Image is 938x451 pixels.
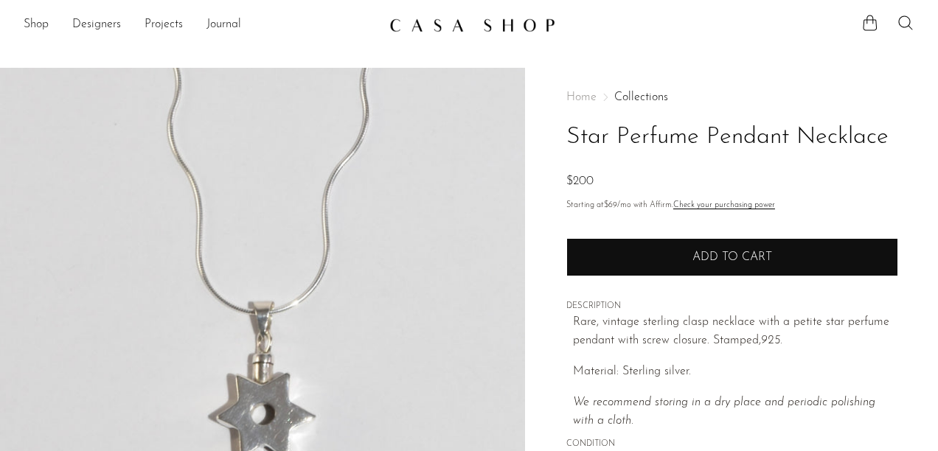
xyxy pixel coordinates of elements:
[24,15,49,35] a: Shop
[566,91,898,103] nav: Breadcrumbs
[573,313,898,351] p: Rare, vintage sterling clasp necklace with a petite star perfume pendant with screw closure. Stam...
[604,201,617,209] span: $69
[573,396,875,427] i: We recommend storing in a dry place and periodic polishing with a cloth.
[145,15,183,35] a: Projects
[566,199,898,212] p: Starting at /mo with Affirm.
[761,335,782,346] em: 925.
[566,300,898,313] span: DESCRIPTION
[72,15,121,35] a: Designers
[24,13,378,38] ul: NEW HEADER MENU
[566,238,898,276] button: Add to cart
[24,13,378,38] nav: Desktop navigation
[573,363,898,382] p: Material: Sterling silver.
[673,201,775,209] a: Check your purchasing power - Learn more about Affirm Financing (opens in modal)
[566,175,594,187] span: $200
[566,91,597,103] span: Home
[692,251,772,263] span: Add to cart
[566,438,898,451] span: CONDITION
[566,119,898,156] h1: Star Perfume Pendant Necklace
[614,91,668,103] a: Collections
[206,15,241,35] a: Journal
